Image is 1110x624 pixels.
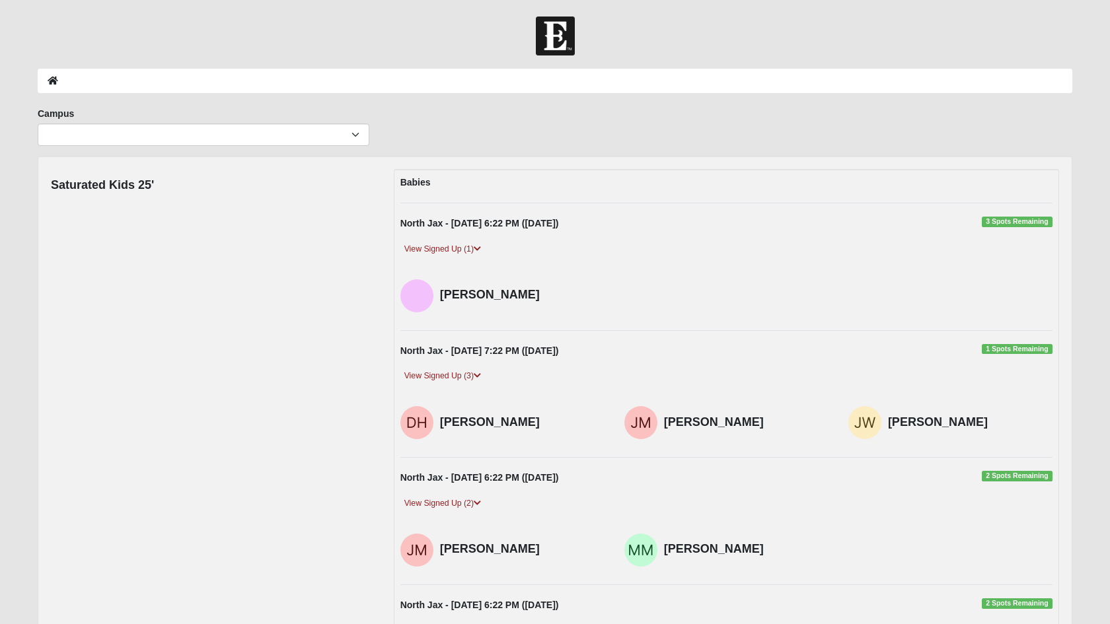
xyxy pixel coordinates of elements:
span: 3 Spots Remaining [982,217,1053,227]
h4: [PERSON_NAME] [664,415,829,430]
span: 1 Spots Remaining [982,344,1053,355]
strong: North Jax - [DATE] 6:22 PM ([DATE]) [400,600,559,610]
span: 2 Spots Remaining [982,598,1053,609]
strong: North Jax - [DATE] 7:22 PM ([DATE]) [400,345,559,356]
strong: Babies [400,177,431,188]
a: View Signed Up (3) [400,369,485,383]
h4: Saturated Kids 25' [51,178,154,193]
img: Michelle Maddox [624,534,657,567]
label: Campus [38,107,74,120]
h4: [PERSON_NAME] [440,288,605,302]
img: Jean Moore [400,534,433,567]
strong: North Jax - [DATE] 6:22 PM ([DATE]) [400,218,559,228]
h4: [PERSON_NAME] [888,415,1053,430]
h4: [PERSON_NAME] [664,542,829,557]
img: Jean Moore [624,406,657,439]
h4: [PERSON_NAME] [440,542,605,557]
a: View Signed Up (2) [400,497,485,510]
a: View Signed Up (1) [400,242,485,256]
strong: North Jax - [DATE] 6:22 PM ([DATE]) [400,472,559,483]
img: Jocelyn Williford [848,406,881,439]
img: Church of Eleven22 Logo [536,17,575,55]
img: Sarah Vasquez [400,279,433,312]
h4: [PERSON_NAME] [440,415,605,430]
img: Donna Hines [400,406,433,439]
span: 2 Spots Remaining [982,471,1053,481]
